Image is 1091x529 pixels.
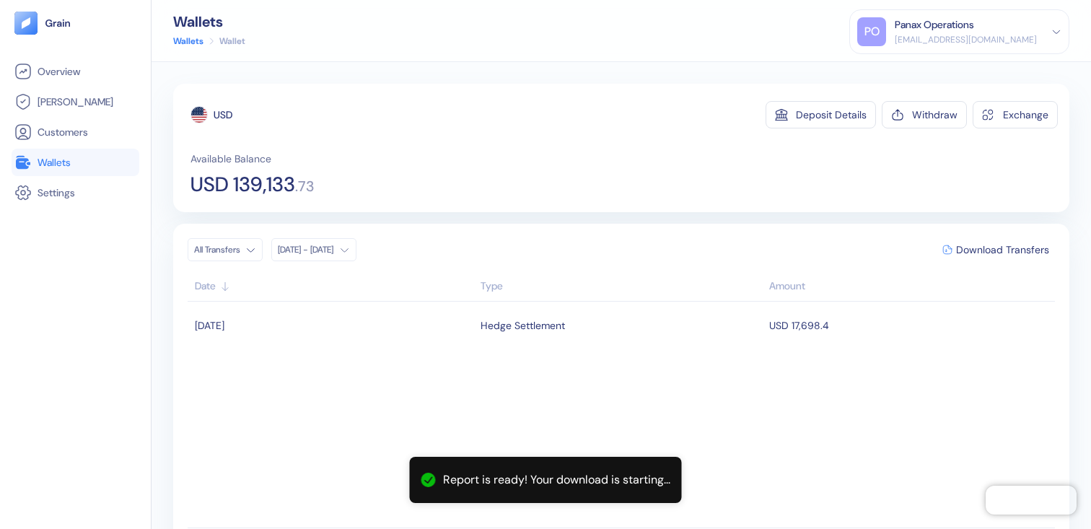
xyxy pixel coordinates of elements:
[857,17,886,46] div: PO
[14,12,38,35] img: logo-tablet-V2.svg
[173,14,245,29] div: Wallets
[14,184,136,201] a: Settings
[882,101,967,128] button: Withdraw
[38,185,75,200] span: Settings
[190,152,271,166] span: Available Balance
[38,95,113,109] span: [PERSON_NAME]
[796,110,867,120] div: Deposit Details
[14,123,136,141] a: Customers
[38,155,71,170] span: Wallets
[278,244,333,255] div: [DATE] - [DATE]
[481,279,763,294] div: Sort ascending
[937,239,1055,261] button: Download Transfers
[769,279,1048,294] div: Sort descending
[14,154,136,171] a: Wallets
[195,319,224,332] span: [DATE]
[14,93,136,110] a: [PERSON_NAME]
[295,179,314,193] span: . 73
[271,238,356,261] button: [DATE] - [DATE]
[973,101,1058,128] button: Exchange
[443,471,670,489] div: Report is ready! Your download is starting...
[190,175,295,195] span: USD 139,133
[38,125,88,139] span: Customers
[45,18,71,28] img: logo
[912,110,958,120] div: Withdraw
[173,35,203,48] a: Wallets
[481,313,565,338] div: Hedge Settlement
[1003,110,1048,120] div: Exchange
[986,486,1077,515] iframe: Chatra live chat
[956,245,1049,255] span: Download Transfers
[766,101,876,128] button: Deposit Details
[895,33,1037,46] div: [EMAIL_ADDRESS][DOMAIN_NAME]
[214,108,232,122] div: USD
[769,319,829,332] span: USD 17,698.4
[38,64,80,79] span: Overview
[895,17,974,32] div: Panax Operations
[195,279,473,294] div: Sort ascending
[14,63,136,80] a: Overview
